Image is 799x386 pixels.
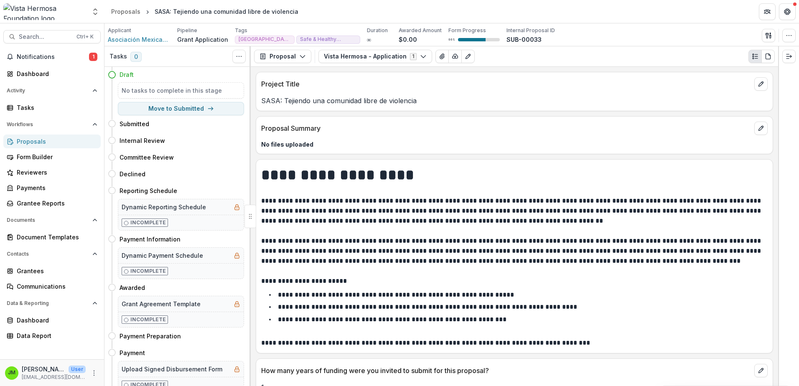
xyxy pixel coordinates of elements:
[177,35,228,44] p: Grant Application
[69,366,86,373] p: User
[17,199,94,208] div: Grantee Reports
[120,283,145,292] h4: Awarded
[3,3,86,20] img: Vista Hermosa Foundation logo
[399,35,417,44] p: $0.00
[3,150,101,164] a: Form Builder
[120,153,174,162] h4: Committee Review
[177,27,197,34] p: Pipeline
[7,251,89,257] span: Contacts
[748,50,762,63] button: Plaintext view
[122,86,240,95] h5: No tasks to complete in this stage
[232,50,246,63] button: Toggle View Cancelled Tasks
[3,165,101,179] a: Reviewers
[261,140,768,149] p: No files uploaded
[3,247,101,261] button: Open Contacts
[3,279,101,293] a: Communications
[3,230,101,244] a: Document Templates
[111,7,140,16] div: Proposals
[89,368,99,378] button: More
[7,217,89,223] span: Documents
[761,50,775,63] button: PDF view
[261,96,768,106] p: SASA: Tejiendo una comunidad libre de violencia
[17,267,94,275] div: Grantees
[155,7,298,16] div: SASA: Tejiendo una comunidad libre de violencia
[367,27,388,34] p: Duration
[399,27,442,34] p: Awarded Amount
[75,32,95,41] div: Ctrl + K
[17,53,89,61] span: Notifications
[17,168,94,177] div: Reviewers
[122,251,203,260] h5: Dynamic Payment Schedule
[782,50,796,63] button: Expand right
[318,50,432,63] button: Vista Hermosa - Application1
[89,53,97,61] span: 1
[108,27,131,34] p: Applicant
[120,332,181,340] h4: Payment Preparation
[754,122,768,135] button: edit
[17,233,94,241] div: Document Templates
[120,70,134,79] h4: Draft
[130,316,166,323] p: Incomplete
[130,52,142,62] span: 0
[17,331,94,340] div: Data Report
[130,267,166,275] p: Incomplete
[3,213,101,227] button: Open Documents
[130,219,166,226] p: Incomplete
[7,122,89,127] span: Workflows
[239,36,291,42] span: [GEOGRAPHIC_DATA]
[261,123,751,133] p: Proposal Summary
[367,35,371,44] p: ∞
[3,67,101,81] a: Dashboard
[17,152,94,161] div: Form Builder
[122,203,206,211] h5: Dynamic Reporting Schedule
[3,264,101,278] a: Grantees
[17,183,94,192] div: Payments
[506,35,542,44] p: SUB-00033
[254,50,311,63] button: Proposal
[120,170,145,178] h4: Declined
[3,181,101,195] a: Payments
[22,373,86,381] p: [EMAIL_ADDRESS][DOMAIN_NAME]
[17,137,94,146] div: Proposals
[3,118,101,131] button: Open Workflows
[448,37,455,43] p: 66 %
[3,135,101,148] a: Proposals
[7,88,89,94] span: Activity
[3,50,101,63] button: Notifications1
[3,30,101,43] button: Search...
[506,27,555,34] p: Internal Proposal ID
[89,3,101,20] button: Open entity switcher
[300,36,356,42] span: Safe & Healthy Families
[17,316,94,325] div: Dashboard
[261,79,751,89] p: Project Title
[120,119,149,128] h4: Submitted
[120,186,177,195] h4: Reporting Schedule
[448,27,486,34] p: Form Progress
[235,27,247,34] p: Tags
[3,329,101,343] a: Data Report
[17,282,94,291] div: Communications
[120,348,145,357] h4: Payment
[8,370,15,376] div: Jerry Martinez
[109,53,127,60] h3: Tasks
[779,3,796,20] button: Get Help
[122,365,222,373] h5: Upload Signed Disbursement Form
[120,235,181,244] h4: Payment Information
[19,33,71,41] span: Search...
[122,300,201,308] h5: Grant Agreement Template
[17,103,94,112] div: Tasks
[3,101,101,114] a: Tasks
[261,366,751,376] p: How many years of funding were you invited to submit for this proposal?
[108,5,302,18] nav: breadcrumb
[118,102,244,115] button: Move to Submitted
[754,364,768,377] button: edit
[435,50,449,63] button: View Attached Files
[108,35,170,44] a: Asociación Mexicana de Transformación Rural y Urbana A.C (Amextra, Inc.)
[3,84,101,97] button: Open Activity
[3,196,101,210] a: Grantee Reports
[754,77,768,91] button: edit
[7,300,89,306] span: Data & Reporting
[17,69,94,78] div: Dashboard
[3,313,101,327] a: Dashboard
